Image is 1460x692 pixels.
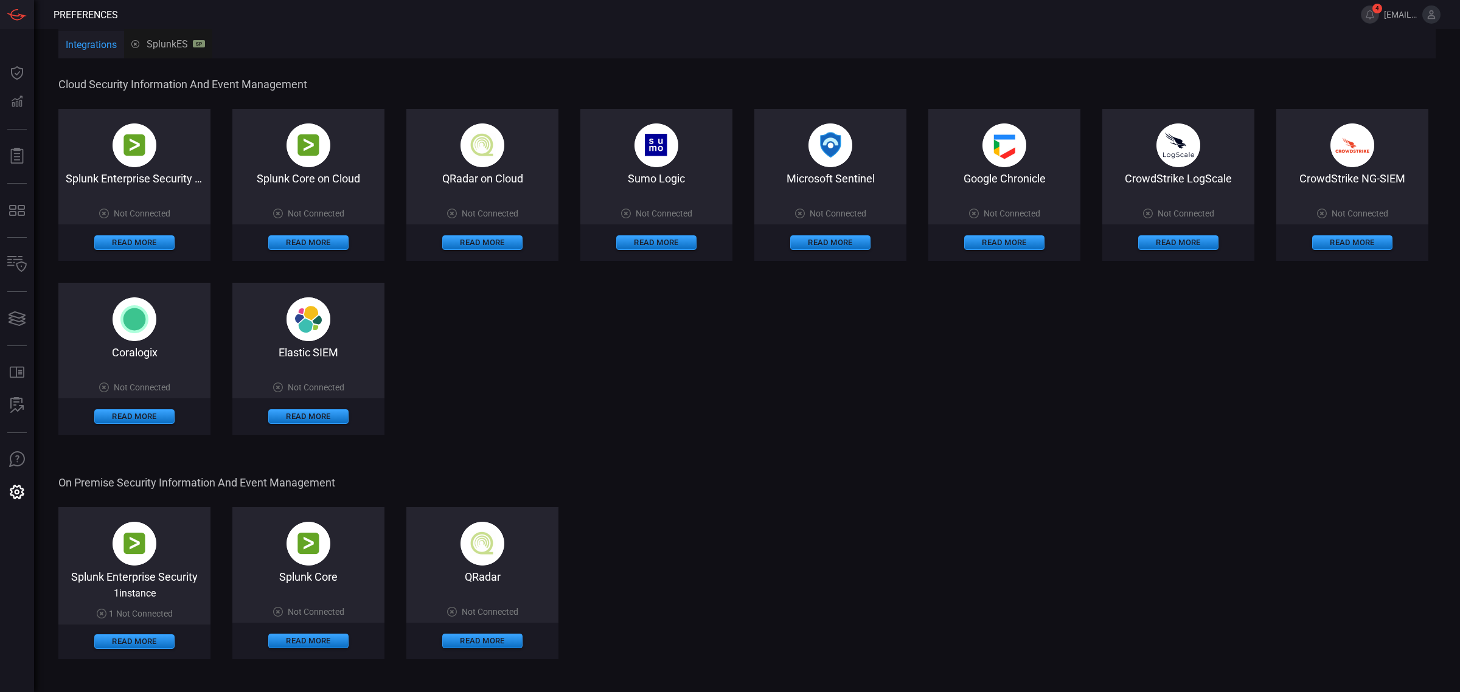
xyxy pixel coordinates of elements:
[1102,172,1254,185] div: CrowdStrike LogScale
[113,297,156,341] img: svg%3e
[232,570,384,583] div: Splunk Core
[406,570,558,583] div: QRadar
[94,409,175,424] button: Read More
[1372,4,1382,13] span: 4
[58,172,210,185] div: Splunk Enterprise Security on Cloud
[131,38,205,50] div: SplunkES
[2,58,32,88] button: Dashboard
[462,209,518,218] span: Not Connected
[1330,123,1374,167] img: crowdstrike_falcon-DF2rzYKc.png
[58,570,210,583] div: Splunk Enterprise Security
[810,209,866,218] span: Not Connected
[462,607,518,617] span: Not Connected
[287,522,330,566] img: splunk-B-AX9-PE.png
[58,78,1433,91] span: Cloud Security Information and Event Management
[288,209,344,218] span: Not Connected
[114,209,170,218] span: Not Connected
[232,346,384,359] div: Elastic SIEM
[114,587,156,599] span: 1 instance
[442,235,523,250] button: Read More
[754,172,906,185] div: Microsoft Sentinel
[114,382,170,392] span: Not Connected
[116,609,173,618] span: Not Connected
[1332,209,1388,218] span: Not Connected
[54,9,118,21] span: Preferences
[2,196,32,225] button: MITRE - Detection Posture
[808,123,852,167] img: microsoft_sentinel-DmoYopBN.png
[193,40,205,47] div: SP
[2,358,32,387] button: Rule Catalog
[1138,235,1218,250] button: Read More
[406,172,558,185] div: QRadar on Cloud
[461,522,504,566] img: qradar_on_cloud-CqUPbAk2.png
[287,297,330,341] img: svg+xml,%3c
[982,123,1026,167] img: google_chronicle-BEvpeoLq.png
[2,478,32,507] button: Preferences
[2,391,32,420] button: ALERT ANALYSIS
[1384,10,1417,19] span: [EMAIL_ADDRESS][DOMAIN_NAME]
[928,172,1080,185] div: Google Chronicle
[94,634,175,649] button: Read More
[461,123,504,167] img: qradar_on_cloud-CqUPbAk2.png
[442,634,523,648] button: Read More
[790,235,871,250] button: Read More
[268,409,349,424] button: Read More
[2,142,32,171] button: Reports
[58,346,210,359] div: Coralogix
[1312,235,1392,250] button: Read More
[58,476,1433,489] span: On Premise Security Information and Event Management
[1361,5,1379,24] button: 4
[268,235,349,250] button: Read More
[1158,209,1214,218] span: Not Connected
[984,209,1040,218] span: Not Connected
[634,123,678,167] img: sumo_logic-BhVDPgcO.png
[288,607,344,617] span: Not Connected
[2,88,32,117] button: Detections
[58,31,124,60] button: Integrations
[232,172,384,185] div: Splunk Core on Cloud
[2,445,32,474] button: Ask Us A Question
[124,29,212,58] button: SplunkESSP
[636,209,692,218] span: Not Connected
[268,634,349,648] button: Read More
[288,382,344,392] span: Not Connected
[113,522,156,566] img: splunk-B-AX9-PE.png
[94,235,175,250] button: Read More
[113,123,156,167] img: splunk-B-AX9-PE.png
[2,304,32,333] button: Cards
[1276,172,1428,185] div: CrowdStrike NG-SIEM
[964,235,1045,250] button: Read More
[2,250,32,279] button: Inventory
[580,172,732,185] div: Sumo Logic
[97,609,173,618] div: 1
[287,123,330,167] img: splunk-B-AX9-PE.png
[616,235,697,250] button: Read More
[1156,123,1200,167] img: crowdstrike_logscale-Dv7WlQ1M.png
